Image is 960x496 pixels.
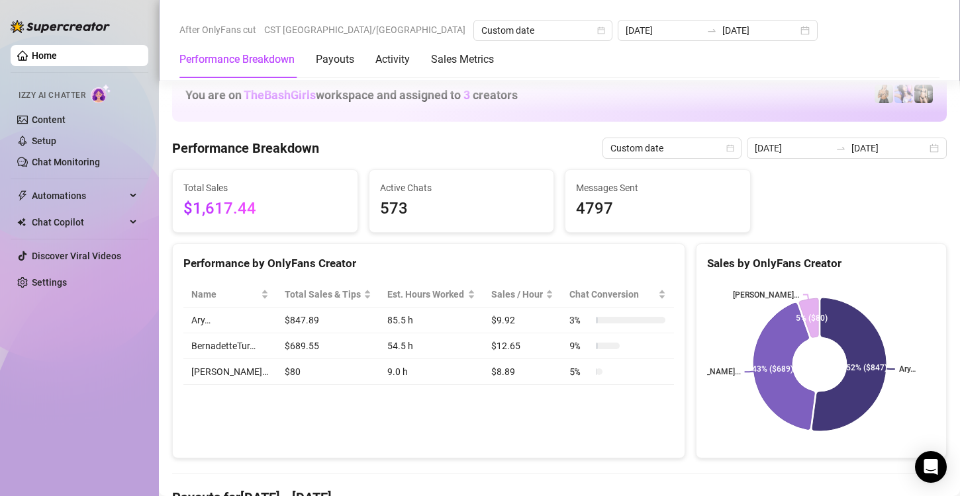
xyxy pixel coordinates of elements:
[264,20,465,40] span: CST [GEOGRAPHIC_DATA]/[GEOGRAPHIC_DATA]
[481,21,604,40] span: Custom date
[379,333,483,359] td: 54.5 h
[91,84,111,103] img: AI Chatter
[836,143,846,153] span: swap-right
[277,359,380,385] td: $80
[277,282,380,308] th: Total Sales & Tips
[277,333,380,359] td: $689.55
[244,88,316,102] span: TheBashGirls
[836,143,846,153] span: to
[32,212,126,233] span: Chat Copilot
[32,277,67,288] a: Settings
[172,139,319,157] h4: Performance Breakdown
[183,196,347,222] span: $1,617.44
[626,23,701,38] input: Start date
[597,26,605,34] span: calendar
[569,287,655,302] span: Chat Conversion
[17,218,26,227] img: Chat Copilot
[32,251,121,261] a: Discover Viral Videos
[569,339,591,353] span: 9 %
[706,25,717,36] span: swap-right
[32,136,56,146] a: Setup
[277,308,380,333] td: $847.89
[380,181,544,195] span: Active Chats
[379,359,483,385] td: 9.0 h
[914,85,933,103] img: Bonnie
[463,88,470,102] span: 3
[755,141,830,155] input: Start date
[483,308,561,333] td: $9.92
[183,359,277,385] td: [PERSON_NAME]…
[569,364,591,379] span: 5 %
[726,144,734,152] span: calendar
[183,255,674,272] div: Performance by OnlyFans Creator
[483,333,561,359] td: $12.65
[11,20,110,33] img: logo-BBDzfeDw.svg
[375,52,410,67] div: Activity
[17,190,28,201] span: thunderbolt
[179,52,295,67] div: Performance Breakdown
[185,88,518,103] h1: You are on workspace and assigned to creators
[183,181,347,195] span: Total Sales
[379,308,483,333] td: 85.5 h
[32,50,57,61] a: Home
[19,89,85,102] span: Izzy AI Chatter
[851,141,927,155] input: End date
[576,181,740,195] span: Messages Sent
[183,282,277,308] th: Name
[191,287,258,302] span: Name
[483,282,561,308] th: Sales / Hour
[707,255,936,272] div: Sales by OnlyFans Creator
[915,451,947,483] div: Open Intercom Messenger
[576,196,740,222] span: 4797
[32,185,126,206] span: Automations
[491,287,543,302] span: Sales / Hour
[610,138,734,158] span: Custom date
[387,287,465,302] div: Est. Hours Worked
[179,20,256,40] span: After OnlyFans cut
[316,52,354,67] div: Payouts
[561,282,674,308] th: Chat Conversion
[898,364,915,374] text: Ary…
[32,114,66,125] a: Content
[894,85,913,103] img: Ary
[483,359,561,385] td: $8.89
[380,196,544,222] span: 573
[32,157,100,167] a: Chat Monitoring
[183,308,277,333] td: Ary…
[285,287,361,302] span: Total Sales & Tips
[431,52,494,67] div: Sales Metrics
[183,333,277,359] td: BernadetteTur…
[722,23,798,38] input: End date
[673,367,740,376] text: [PERSON_NAME]...
[569,313,591,327] span: 3 %
[733,290,799,300] text: [PERSON_NAME]…
[875,85,893,103] img: BernadetteTur
[706,25,717,36] span: to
